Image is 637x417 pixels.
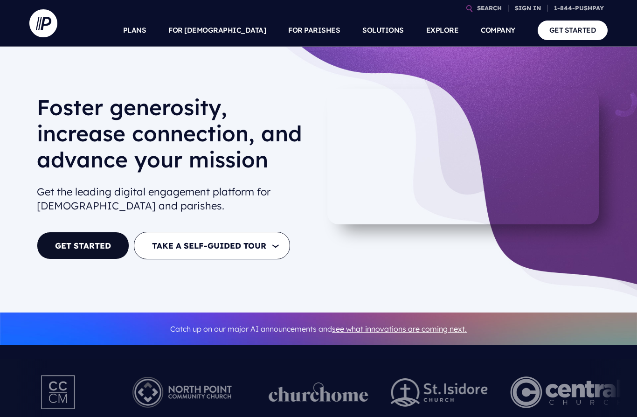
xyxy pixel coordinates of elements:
a: FOR PARISHES [288,14,340,47]
a: SOLUTIONS [362,14,404,47]
a: see what innovations are coming next. [332,324,467,334]
img: pp_logos_2 [391,378,488,407]
a: FOR [DEMOGRAPHIC_DATA] [168,14,266,47]
a: EXPLORE [426,14,459,47]
a: GET STARTED [37,232,129,259]
h2: Get the leading digital engagement platform for [DEMOGRAPHIC_DATA] and parishes. [37,181,311,217]
button: TAKE A SELF-GUIDED TOUR [134,232,290,259]
a: GET STARTED [538,21,608,40]
a: COMPANY [481,14,515,47]
p: Catch up on our major AI announcements and [37,319,600,340]
img: pp_logos_1 [269,382,368,402]
a: PLANS [123,14,146,47]
h1: Foster generosity, increase connection, and advance your mission [37,94,311,180]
